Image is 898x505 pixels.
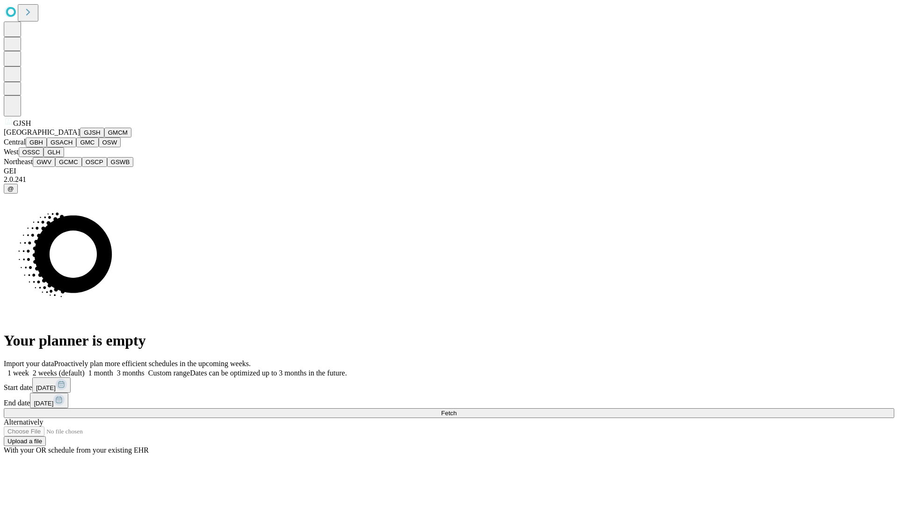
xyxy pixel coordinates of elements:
[190,369,347,377] span: Dates can be optimized up to 3 months in the future.
[117,369,145,377] span: 3 months
[33,369,85,377] span: 2 weeks (default)
[148,369,190,377] span: Custom range
[19,147,44,157] button: OSSC
[4,446,149,454] span: With your OR schedule from your existing EHR
[7,185,14,192] span: @
[99,137,121,147] button: OSW
[4,377,894,393] div: Start date
[4,332,894,349] h1: Your planner is empty
[107,157,134,167] button: GSWB
[4,418,43,426] span: Alternatively
[55,157,82,167] button: GCMC
[43,147,64,157] button: GLH
[4,128,80,136] span: [GEOGRAPHIC_DATA]
[4,360,54,368] span: Import your data
[4,408,894,418] button: Fetch
[34,400,53,407] span: [DATE]
[13,119,31,127] span: GJSH
[4,167,894,175] div: GEI
[4,393,894,408] div: End date
[80,128,104,137] button: GJSH
[4,148,19,156] span: West
[26,137,47,147] button: GBH
[4,158,33,166] span: Northeast
[88,369,113,377] span: 1 month
[76,137,98,147] button: GMC
[7,369,29,377] span: 1 week
[32,377,71,393] button: [DATE]
[30,393,68,408] button: [DATE]
[36,384,56,391] span: [DATE]
[4,175,894,184] div: 2.0.241
[104,128,131,137] button: GMCM
[47,137,76,147] button: GSACH
[4,184,18,194] button: @
[82,157,107,167] button: OSCP
[441,410,456,417] span: Fetch
[4,436,46,446] button: Upload a file
[33,157,55,167] button: GWV
[4,138,26,146] span: Central
[54,360,251,368] span: Proactively plan more efficient schedules in the upcoming weeks.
